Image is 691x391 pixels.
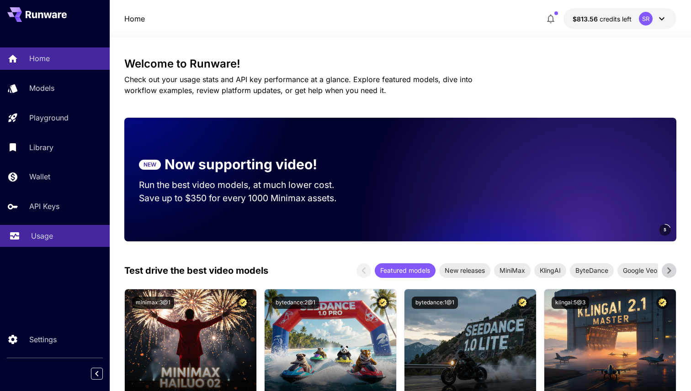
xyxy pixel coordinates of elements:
span: New releases [439,266,490,275]
div: MiniMax [494,263,531,278]
p: Run the best video models, at much lower cost. [139,178,352,192]
div: Keywords by Traffic [101,54,154,60]
p: Save up to $350 for every 1000 Minimax assets. [139,192,352,205]
span: credits left [600,15,632,23]
span: Google Veo [617,266,663,275]
p: NEW [144,161,156,169]
div: Collapse sidebar [98,365,110,382]
div: KlingAI [534,263,566,278]
button: bytedance:2@1 [272,297,319,309]
span: ByteDance [570,266,614,275]
div: New releases [439,263,490,278]
span: Featured models [375,266,436,275]
span: KlingAI [534,266,566,275]
img: website_grey.svg [15,24,22,31]
span: MiniMax [494,266,531,275]
a: Home [124,13,145,24]
span: $813.56 [573,15,600,23]
p: API Keys [29,201,59,212]
p: Library [29,142,53,153]
div: Google Veo [617,263,663,278]
div: Featured models [375,263,436,278]
button: Certified Model – Vetted for best performance and includes a commercial license. [377,297,389,309]
button: Certified Model – Vetted for best performance and includes a commercial license. [516,297,529,309]
span: 5 [664,226,666,233]
nav: breadcrumb [124,13,145,24]
img: tab_keywords_by_traffic_grey.svg [91,53,98,60]
div: v 4.0.25 [26,15,45,22]
div: SR [639,12,653,26]
p: Wallet [29,171,50,182]
button: klingai:5@3 [552,297,589,309]
h3: Welcome to Runware! [124,57,676,70]
img: tab_domain_overview_orange.svg [25,53,32,60]
div: Domain: [URL] [24,24,65,31]
div: ByteDance [570,263,614,278]
span: Check out your usage stats and API key performance at a glance. Explore featured models, dive int... [124,75,473,95]
p: Models [29,83,54,94]
p: Playground [29,112,69,123]
button: bytedance:1@1 [412,297,458,309]
div: Domain Overview [35,54,82,60]
button: Collapse sidebar [91,368,103,380]
button: minimax:3@1 [132,297,174,309]
p: Usage [31,230,53,241]
button: $813.5598SR [563,8,676,29]
p: Test drive the best video models [124,264,268,277]
button: Certified Model – Vetted for best performance and includes a commercial license. [237,297,249,309]
p: Now supporting video! [165,154,317,175]
img: logo_orange.svg [15,15,22,22]
p: Settings [29,334,57,345]
p: Home [29,53,50,64]
button: Certified Model – Vetted for best performance and includes a commercial license. [656,297,669,309]
div: $813.5598 [573,14,632,24]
